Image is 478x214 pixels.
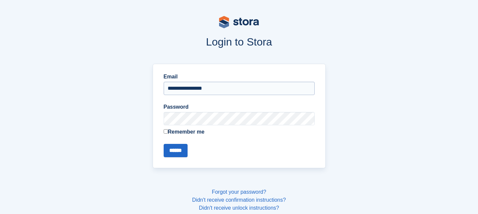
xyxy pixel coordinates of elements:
[219,16,259,28] img: stora-logo-53a41332b3708ae10de48c4981b4e9114cc0af31d8433b30ea865607fb682f29.svg
[164,103,315,111] label: Password
[199,205,279,211] a: Didn't receive unlock instructions?
[164,73,315,81] label: Email
[26,36,452,48] h1: Login to Stora
[192,197,286,203] a: Didn't receive confirmation instructions?
[212,189,266,195] a: Forgot your password?
[164,128,315,136] label: Remember me
[164,129,168,134] input: Remember me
